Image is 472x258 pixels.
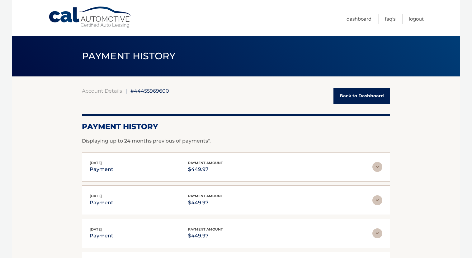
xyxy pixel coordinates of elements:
a: Dashboard [347,14,371,24]
span: | [125,88,127,94]
a: Back to Dashboard [333,88,390,104]
img: accordion-rest.svg [372,162,382,172]
span: PAYMENT HISTORY [82,50,176,62]
p: payment [90,165,113,174]
p: $449.97 [188,165,223,174]
a: Logout [409,14,424,24]
span: [DATE] [90,194,102,198]
p: payment [90,198,113,207]
img: accordion-rest.svg [372,228,382,238]
span: payment amount [188,227,223,231]
a: Account Details [82,88,122,94]
span: #44455969600 [130,88,169,94]
p: $449.97 [188,231,223,240]
span: [DATE] [90,227,102,231]
p: Displaying up to 24 months previous of payments*. [82,137,390,145]
p: payment [90,231,113,240]
span: payment amount [188,161,223,165]
img: accordion-rest.svg [372,195,382,205]
a: FAQ's [385,14,395,24]
span: payment amount [188,194,223,198]
span: [DATE] [90,161,102,165]
a: Cal Automotive [48,6,132,28]
h2: Payment History [82,122,390,131]
p: $449.97 [188,198,223,207]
